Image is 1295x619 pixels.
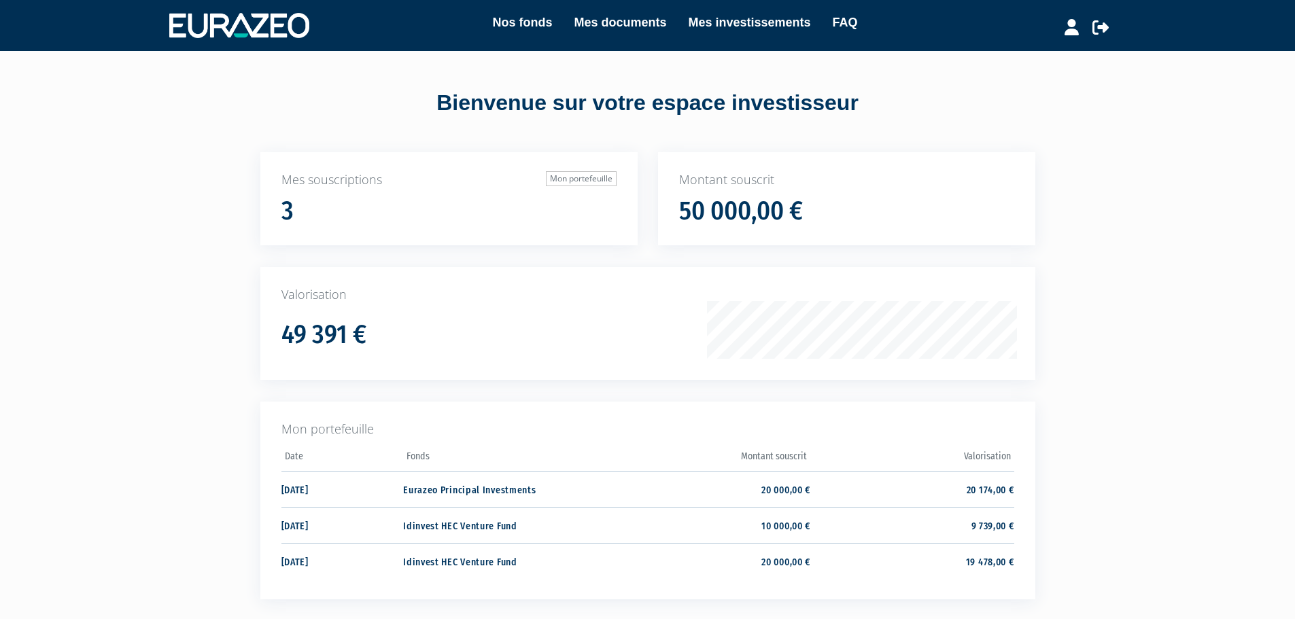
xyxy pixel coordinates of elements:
td: 9 739,00 € [810,507,1014,543]
p: Valorisation [281,286,1014,304]
img: 1732889491-logotype_eurazeo_blanc_rvb.png [169,13,309,37]
a: Nos fonds [492,13,552,32]
p: Mon portefeuille [281,421,1014,438]
td: 10 000,00 € [607,507,810,543]
td: 19 478,00 € [810,543,1014,579]
td: Idinvest HEC Venture Fund [403,507,606,543]
td: [DATE] [281,471,404,507]
th: Valorisation [810,446,1014,472]
td: Idinvest HEC Venture Fund [403,543,606,579]
td: [DATE] [281,543,404,579]
h1: 49 391 € [281,321,366,349]
h1: 3 [281,197,294,226]
td: 20 000,00 € [607,543,810,579]
th: Date [281,446,404,472]
td: [DATE] [281,507,404,543]
h1: 50 000,00 € [679,197,803,226]
td: 20 000,00 € [607,471,810,507]
th: Montant souscrit [607,446,810,472]
td: 20 174,00 € [810,471,1014,507]
p: Montant souscrit [679,171,1014,189]
a: FAQ [833,13,858,32]
a: Mon portefeuille [546,171,617,186]
a: Mes investissements [688,13,810,32]
th: Fonds [403,446,606,472]
a: Mes documents [574,13,666,32]
p: Mes souscriptions [281,171,617,189]
td: Eurazeo Principal Investments [403,471,606,507]
div: Bienvenue sur votre espace investisseur [230,88,1066,119]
